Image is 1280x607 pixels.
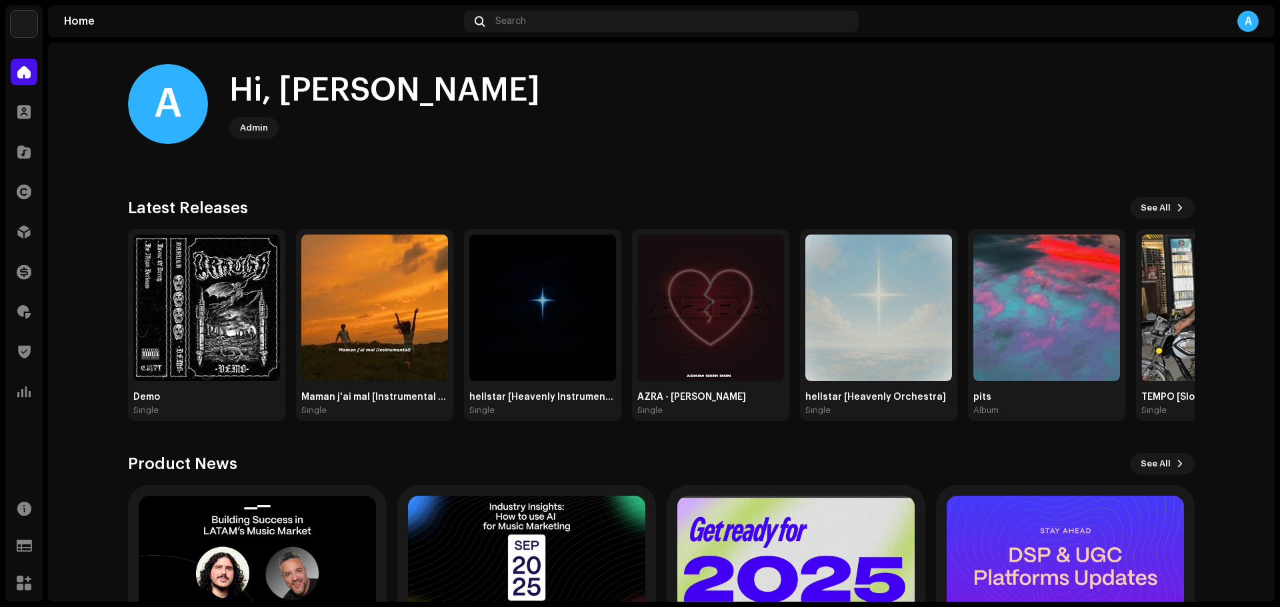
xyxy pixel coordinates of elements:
[128,64,208,144] div: A
[973,405,999,416] div: Album
[301,405,327,416] div: Single
[805,235,952,381] img: 57ed511c-ced7-4e5c-bdeb-277c9407c534
[133,235,280,381] img: 5e1c7bcc-2ff0-4311-9cb2-c98020205a2d
[469,405,495,416] div: Single
[133,405,159,416] div: Single
[64,16,459,27] div: Home
[637,235,784,381] img: cb6d1199-8395-4f6d-ae8f-eced89c15913
[229,69,540,112] div: Hi, [PERSON_NAME]
[469,392,616,402] div: hellstar [Heavenly Instrumental]
[973,392,1120,402] div: pits
[1237,11,1259,32] div: A
[1130,453,1195,474] button: See All
[301,392,448,402] div: Maman j'ai mal [Instrumental - Slowed]
[805,392,952,402] div: hellstar [Heavenly Orchestra]
[1141,195,1171,221] span: See All
[637,405,663,416] div: Single
[1130,197,1195,219] button: See All
[805,405,831,416] div: Single
[495,16,526,27] span: Search
[128,197,248,219] h3: Latest Releases
[240,120,268,136] div: Admin
[11,11,37,37] img: bb549e82-3f54-41b5-8d74-ce06bd45c366
[133,392,280,402] div: Demo
[128,453,237,474] h3: Product News
[637,392,784,402] div: AZRA - [PERSON_NAME]
[973,235,1120,381] img: dea28535-e144-48a5-af34-608c39a2cb90
[301,235,448,381] img: ab70efcf-5ee5-4823-b95f-da7c33e2b919
[1141,450,1171,477] span: See All
[1141,405,1167,416] div: Single
[469,235,616,381] img: 337bb532-4055-451d-8146-20bb782359df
